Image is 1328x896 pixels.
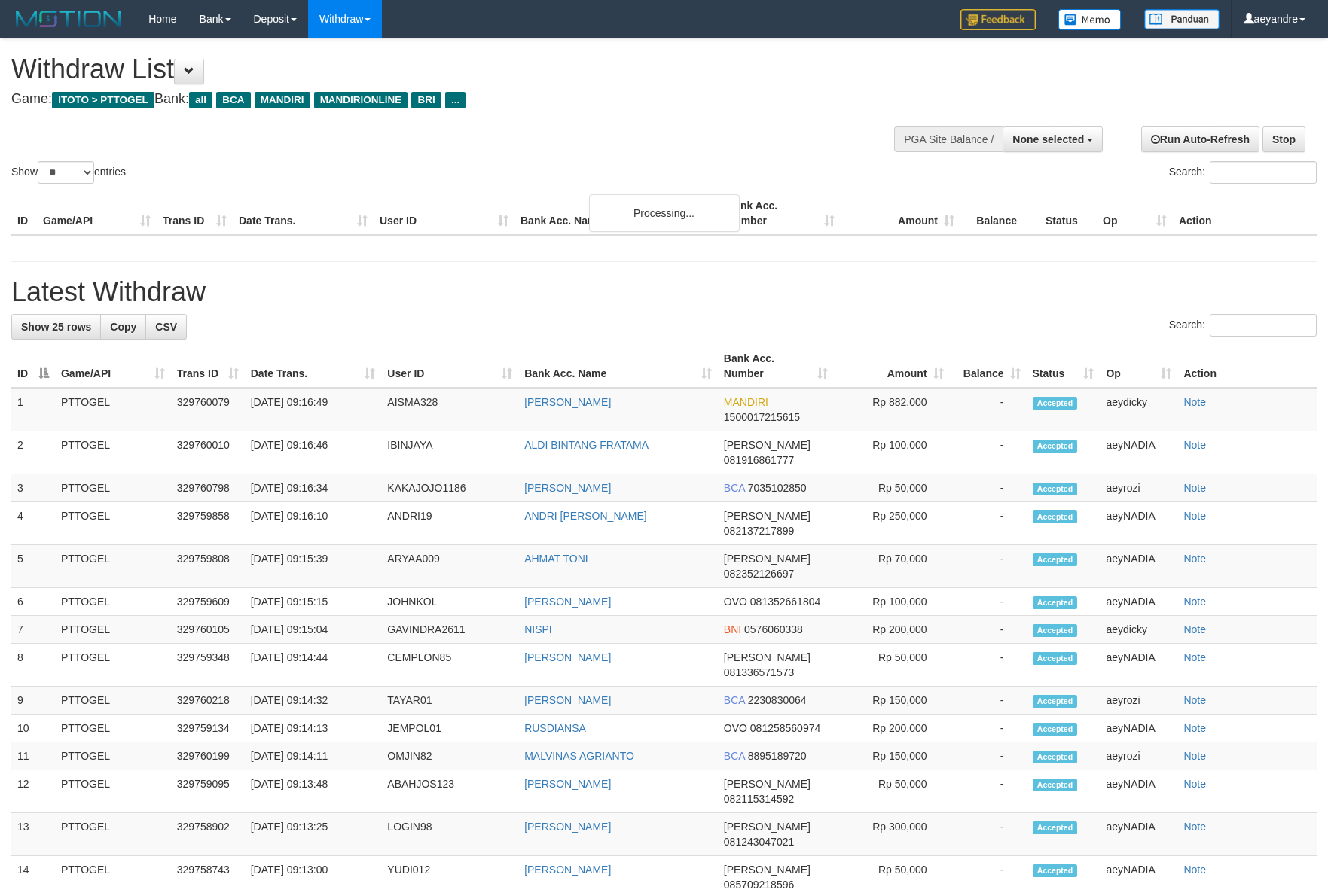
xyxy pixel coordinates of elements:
td: 329759134 [171,715,245,742]
td: aeyNADIA [1100,715,1177,742]
td: 7 [11,616,55,644]
span: BNI [724,623,741,635]
span: OVO [724,722,747,734]
a: Note [1183,623,1206,635]
td: Rp 200,000 [834,715,950,742]
td: - [950,388,1027,431]
a: [PERSON_NAME] [524,396,611,408]
td: [DATE] 09:14:11 [245,742,382,770]
th: Trans ID [157,192,233,235]
td: - [950,770,1027,813]
td: aeyNADIA [1100,770,1177,813]
td: Rp 150,000 [834,687,950,715]
span: [PERSON_NAME] [724,778,811,790]
td: PTTOGEL [55,715,171,742]
span: BCA [724,750,745,762]
a: Copy [100,314,146,340]
a: [PERSON_NAME] [524,821,611,833]
td: Rp 50,000 [834,644,950,687]
td: Rp 70,000 [834,545,950,588]
td: CEMPLON85 [381,644,518,687]
span: Copy 081243047021 to clipboard [724,836,794,848]
a: Note [1183,694,1206,706]
th: Action [1173,192,1317,235]
th: Op: activate to sort column ascending [1100,345,1177,388]
td: KAKAJOJO1186 [381,474,518,502]
a: [PERSON_NAME] [524,596,611,608]
label: Search: [1169,161,1317,184]
td: Rp 200,000 [834,616,950,644]
td: - [950,813,1027,856]
td: aeyNADIA [1100,644,1177,687]
td: Rp 150,000 [834,742,950,770]
td: 6 [11,588,55,616]
td: LOGIN98 [381,813,518,856]
td: [DATE] 09:15:39 [245,545,382,588]
th: Action [1177,345,1317,388]
span: MANDIRI [255,92,310,108]
td: Rp 250,000 [834,502,950,545]
span: BRI [411,92,441,108]
th: Trans ID: activate to sort column ascending [171,345,245,388]
a: Note [1183,750,1206,762]
td: PTTOGEL [55,474,171,502]
td: aeyrozi [1100,742,1177,770]
td: - [950,644,1027,687]
td: 5 [11,545,55,588]
a: Note [1183,778,1206,790]
td: 4 [11,502,55,545]
span: Copy 081352661804 to clipboard [750,596,820,608]
span: [PERSON_NAME] [724,439,811,451]
td: 10 [11,715,55,742]
td: PTTOGEL [55,770,171,813]
a: [PERSON_NAME] [524,694,611,706]
td: [DATE] 09:14:44 [245,644,382,687]
span: [PERSON_NAME] [724,864,811,876]
td: Rp 882,000 [834,388,950,431]
td: PTTOGEL [55,545,171,588]
td: JOHNKOL [381,588,518,616]
input: Search: [1210,314,1317,337]
td: PTTOGEL [55,644,171,687]
td: aeydicky [1100,388,1177,431]
td: 329760010 [171,431,245,474]
a: Note [1183,396,1206,408]
td: - [950,431,1027,474]
h4: Game: Bank: [11,92,870,107]
td: PTTOGEL [55,742,171,770]
a: Note [1183,439,1206,451]
th: Amount: activate to sort column ascending [834,345,950,388]
span: CSV [155,321,177,333]
td: 329760199 [171,742,245,770]
td: - [950,687,1027,715]
a: Note [1183,596,1206,608]
td: PTTOGEL [55,687,171,715]
th: Status: activate to sort column ascending [1027,345,1101,388]
span: Accepted [1033,864,1078,877]
a: [PERSON_NAME] [524,482,611,494]
h1: Withdraw List [11,54,870,84]
td: 3 [11,474,55,502]
td: [DATE] 09:14:32 [245,687,382,715]
td: 329759095 [171,770,245,813]
a: [PERSON_NAME] [524,864,611,876]
td: [DATE] 09:16:49 [245,388,382,431]
span: OVO [724,596,747,608]
span: Accepted [1033,695,1078,708]
th: ID: activate to sort column descending [11,345,55,388]
label: Show entries [11,161,126,184]
span: [PERSON_NAME] [724,821,811,833]
span: Copy 085709218596 to clipboard [724,879,794,891]
td: 1 [11,388,55,431]
td: aeyrozi [1100,687,1177,715]
td: Rp 100,000 [834,431,950,474]
span: Accepted [1033,821,1078,834]
span: all [189,92,212,108]
td: Rp 300,000 [834,813,950,856]
span: ITOTO > PTTOGEL [52,92,154,108]
span: Copy 081336571573 to clipboard [724,666,794,678]
span: Copy 081258560974 to clipboard [750,722,820,734]
a: Note [1183,821,1206,833]
td: JEMPOL01 [381,715,518,742]
span: Accepted [1033,397,1078,410]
